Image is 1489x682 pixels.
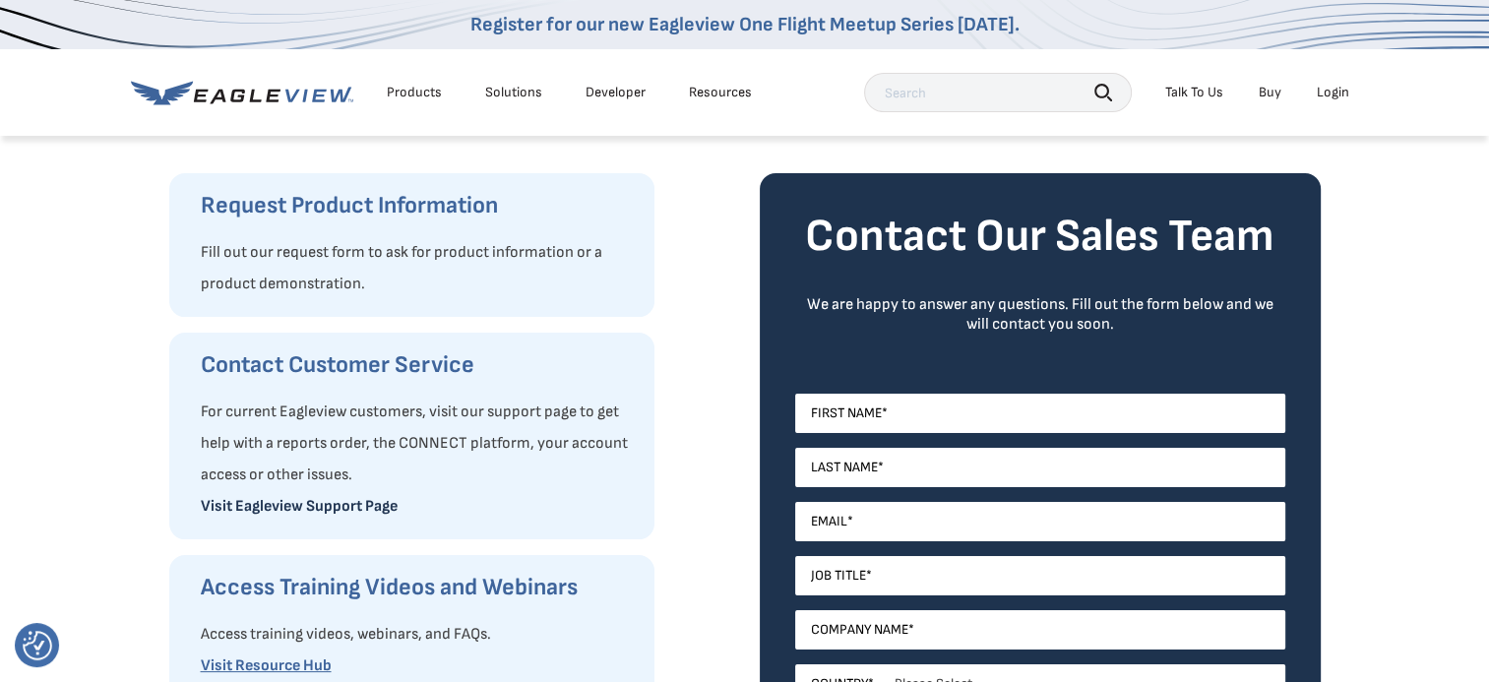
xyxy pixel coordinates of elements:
[586,84,646,101] a: Developer
[805,210,1274,264] strong: Contact Our Sales Team
[1165,84,1223,101] div: Talk To Us
[201,190,635,221] h3: Request Product Information
[387,84,442,101] div: Products
[795,295,1285,335] div: We are happy to answer any questions. Fill out the form below and we will contact you soon.
[23,631,52,660] img: Revisit consent button
[201,619,635,651] p: Access training videos, webinars, and FAQs.
[201,497,398,516] a: Visit Eagleview Support Page
[201,572,635,603] h3: Access Training Videos and Webinars
[470,13,1020,36] a: Register for our new Eagleview One Flight Meetup Series [DATE].
[864,73,1132,112] input: Search
[201,349,635,381] h3: Contact Customer Service
[1317,84,1349,101] div: Login
[201,397,635,491] p: For current Eagleview customers, visit our support page to get help with a reports order, the CON...
[1259,84,1281,101] a: Buy
[201,656,332,675] a: Visit Resource Hub
[201,237,635,300] p: Fill out our request form to ask for product information or a product demonstration.
[23,631,52,660] button: Consent Preferences
[689,84,752,101] div: Resources
[485,84,542,101] div: Solutions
